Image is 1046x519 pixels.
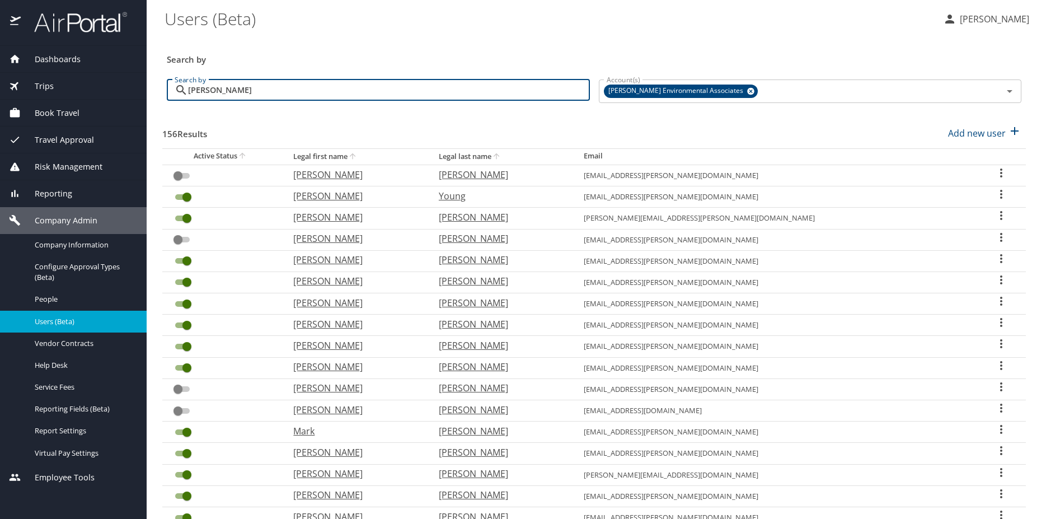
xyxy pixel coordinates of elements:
span: Risk Management [21,161,102,173]
p: [PERSON_NAME] [439,424,562,438]
p: [PERSON_NAME] [293,446,416,459]
p: Add new user [948,127,1006,140]
td: [EMAIL_ADDRESS][PERSON_NAME][DOMAIN_NAME] [575,378,976,400]
span: Reporting Fields (Beta) [35,404,133,414]
span: Company Information [35,240,133,250]
p: [PERSON_NAME] [439,488,562,502]
td: [EMAIL_ADDRESS][PERSON_NAME][DOMAIN_NAME] [575,229,976,250]
td: [EMAIL_ADDRESS][PERSON_NAME][DOMAIN_NAME] [575,485,976,507]
span: Book Travel [21,107,79,119]
span: Reporting [21,188,72,200]
td: [EMAIL_ADDRESS][DOMAIN_NAME] [575,400,976,422]
button: Add new user [944,121,1026,146]
p: [PERSON_NAME] [293,232,416,245]
p: [PERSON_NAME] [439,211,562,224]
div: [PERSON_NAME] Environmental Associates [604,85,758,98]
p: [PERSON_NAME] [439,403,562,417]
button: [PERSON_NAME] [939,9,1034,29]
td: [EMAIL_ADDRESS][PERSON_NAME][DOMAIN_NAME] [575,422,976,443]
button: sort [237,151,248,162]
span: Users (Beta) [35,316,133,327]
span: Help Desk [35,360,133,371]
p: [PERSON_NAME] [293,403,416,417]
td: [EMAIL_ADDRESS][PERSON_NAME][DOMAIN_NAME] [575,336,976,357]
span: Virtual Pay Settings [35,448,133,459]
button: sort [348,152,359,162]
span: Report Settings [35,426,133,436]
td: [EMAIL_ADDRESS][PERSON_NAME][DOMAIN_NAME] [575,186,976,208]
button: Open [1002,83,1017,99]
p: [PERSON_NAME] [293,296,416,310]
p: Young [439,189,562,203]
td: [EMAIL_ADDRESS][PERSON_NAME][DOMAIN_NAME] [575,272,976,293]
p: [PERSON_NAME] [439,274,562,288]
td: [PERSON_NAME][EMAIL_ADDRESS][PERSON_NAME][DOMAIN_NAME] [575,208,976,229]
img: icon-airportal.png [10,11,22,33]
span: Company Admin [21,214,97,227]
span: People [35,294,133,305]
p: [PERSON_NAME] [293,360,416,373]
button: sort [491,152,503,162]
span: Trips [21,80,54,92]
p: [PERSON_NAME] [293,211,416,224]
td: [EMAIL_ADDRESS][PERSON_NAME][DOMAIN_NAME] [575,250,976,272]
p: [PERSON_NAME] [439,446,562,459]
th: Legal first name [284,148,430,165]
p: [PERSON_NAME] [439,467,562,480]
h1: Users (Beta) [165,1,934,36]
td: [EMAIL_ADDRESS][PERSON_NAME][DOMAIN_NAME] [575,165,976,186]
h3: 156 Results [162,121,207,141]
p: [PERSON_NAME] [293,189,416,203]
p: [PERSON_NAME] [293,488,416,502]
p: [PERSON_NAME] [293,274,416,288]
td: [EMAIL_ADDRESS][PERSON_NAME][DOMAIN_NAME] [575,443,976,464]
p: [PERSON_NAME] [439,296,562,310]
p: [PERSON_NAME] [439,317,562,331]
td: [EMAIL_ADDRESS][PERSON_NAME][DOMAIN_NAME] [575,315,976,336]
span: Dashboards [21,53,81,66]
span: Travel Approval [21,134,94,146]
p: [PERSON_NAME] [293,317,416,331]
span: [PERSON_NAME] Environmental Associates [604,85,750,97]
span: Configure Approval Types (Beta) [35,261,133,283]
th: Email [575,148,976,165]
p: Mark [293,424,416,438]
p: [PERSON_NAME] [439,360,562,373]
p: [PERSON_NAME] [439,168,562,181]
p: [PERSON_NAME] [439,381,562,395]
p: [PERSON_NAME] [293,467,416,480]
h3: Search by [167,46,1021,66]
p: [PERSON_NAME] [293,168,416,181]
p: [PERSON_NAME] [439,339,562,352]
p: [PERSON_NAME] [956,12,1029,26]
img: airportal-logo.png [22,11,127,33]
span: Vendor Contracts [35,338,133,349]
p: [PERSON_NAME] [293,339,416,352]
td: [PERSON_NAME][EMAIL_ADDRESS][DOMAIN_NAME] [575,464,976,485]
th: Active Status [162,148,284,165]
input: Search by name or email [188,80,590,101]
p: [PERSON_NAME] [293,381,416,395]
span: Employee Tools [21,471,95,484]
th: Legal last name [430,148,575,165]
span: Service Fees [35,382,133,392]
p: [PERSON_NAME] [439,232,562,245]
p: [PERSON_NAME] [439,253,562,266]
td: [EMAIL_ADDRESS][PERSON_NAME][DOMAIN_NAME] [575,357,976,378]
p: [PERSON_NAME] [293,253,416,266]
td: [EMAIL_ADDRESS][PERSON_NAME][DOMAIN_NAME] [575,293,976,315]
